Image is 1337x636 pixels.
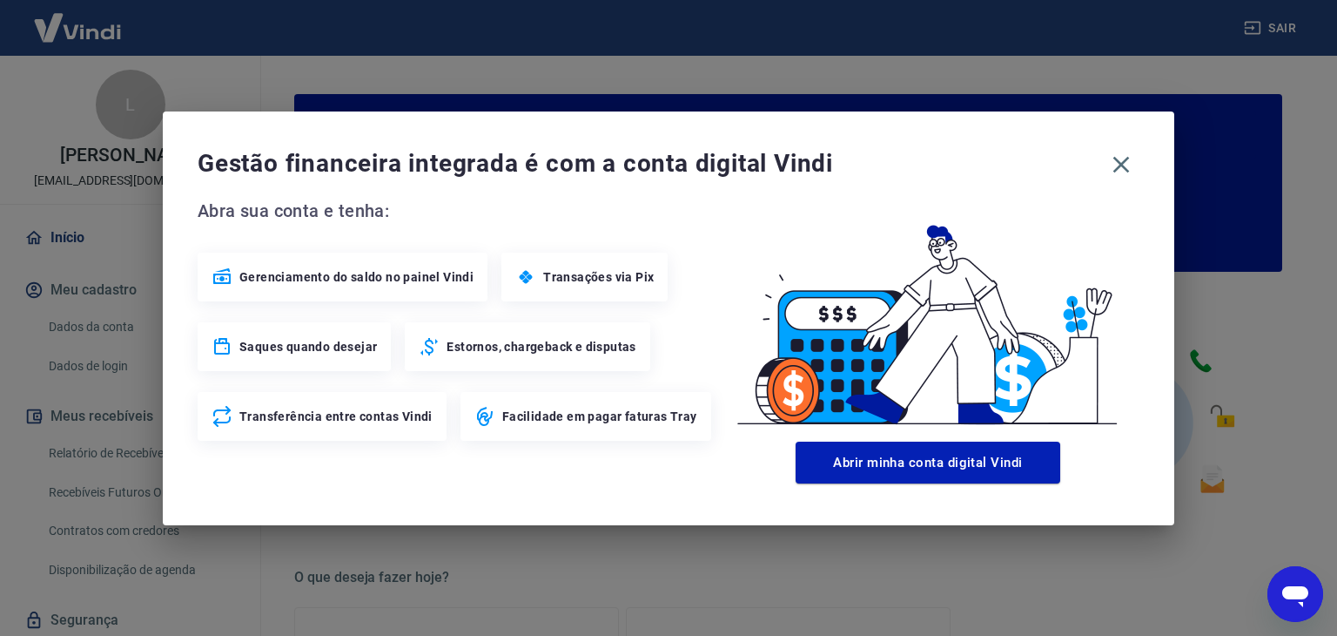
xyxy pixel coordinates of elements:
span: Transferência entre contas Vindi [239,408,433,425]
span: Estornos, chargeback e disputas [447,338,635,355]
span: Transações via Pix [543,268,654,286]
span: Gestão financeira integrada é com a conta digital Vindi [198,146,1103,181]
button: Abrir minha conta digital Vindi [796,442,1060,484]
span: Saques quando desejar [239,338,377,355]
span: Gerenciamento do saldo no painel Vindi [239,268,474,286]
span: Facilidade em pagar faturas Tray [502,408,697,425]
span: Abra sua conta e tenha: [198,197,716,225]
img: Good Billing [716,197,1139,435]
iframe: Botão para abrir a janela de mensagens [1267,566,1323,622]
